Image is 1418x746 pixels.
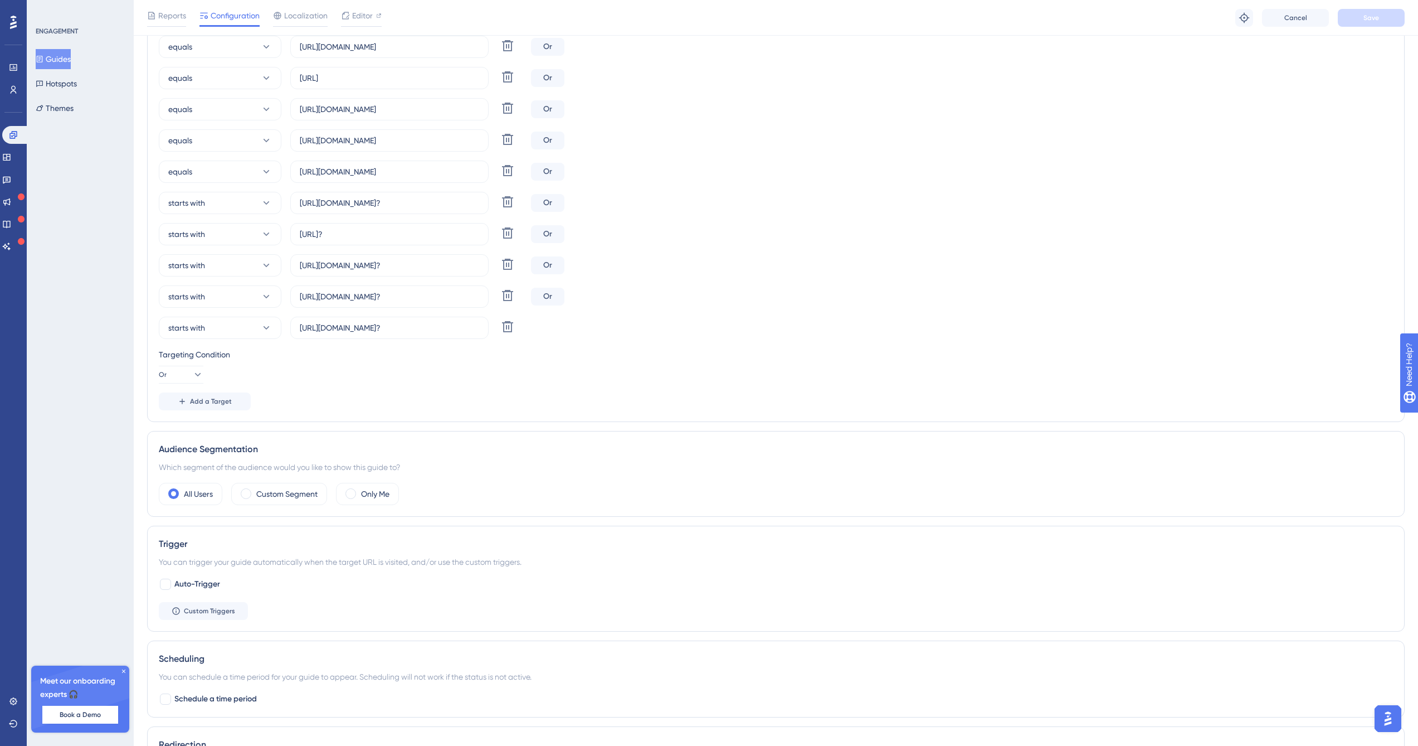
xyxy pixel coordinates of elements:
div: ENGAGEMENT [36,27,78,36]
div: Or [531,288,564,306]
iframe: UserGuiding AI Assistant Launcher [1371,702,1405,735]
span: Editor [352,9,373,22]
span: Schedule a time period [174,692,257,706]
div: Or [531,132,564,149]
button: Themes [36,98,74,118]
button: starts with [159,223,281,245]
span: Auto-Trigger [174,578,220,591]
label: All Users [184,487,213,501]
input: yourwebsite.com/path [300,72,479,84]
div: Or [531,69,564,87]
span: equals [168,103,192,116]
div: Which segment of the audience would you like to show this guide to? [159,461,1393,474]
label: Only Me [361,487,389,501]
span: Cancel [1284,13,1307,22]
button: Book a Demo [42,706,118,724]
span: Meet our onboarding experts 🎧 [40,675,120,701]
div: Or [531,38,564,56]
button: equals [159,36,281,58]
button: starts with [159,192,281,214]
span: Localization [284,9,328,22]
label: Custom Segment [256,487,318,501]
span: Need Help? [26,3,70,16]
span: Custom Triggers [184,607,235,616]
span: Or [159,370,167,379]
button: starts with [159,317,281,339]
span: starts with [168,290,205,303]
span: equals [168,71,192,85]
span: starts with [168,321,205,335]
input: yourwebsite.com/path [300,166,479,178]
div: Targeting Condition [159,348,1393,361]
div: Audience Segmentation [159,443,1393,456]
input: yourwebsite.com/path [300,322,479,334]
div: Or [531,225,564,243]
button: equals [159,161,281,183]
div: Or [531,163,564,181]
span: Save [1363,13,1379,22]
span: Add a Target [190,397,232,406]
span: equals [168,165,192,178]
button: equals [159,67,281,89]
button: Custom Triggers [159,602,248,620]
div: Or [531,256,564,274]
button: equals [159,129,281,152]
span: Book a Demo [60,710,101,719]
span: starts with [168,196,205,210]
div: Or [531,100,564,118]
button: starts with [159,285,281,308]
button: Or [159,366,203,384]
input: yourwebsite.com/path [300,197,479,209]
div: Trigger [159,537,1393,551]
span: Reports [158,9,186,22]
span: Configuration [211,9,260,22]
input: yourwebsite.com/path [300,103,479,115]
input: yourwebsite.com/path [300,134,479,147]
button: Cancel [1262,9,1329,27]
button: Add a Target [159,393,251,410]
button: Save [1338,9,1405,27]
div: Scheduling [159,652,1393,666]
button: Hotspots [36,74,77,94]
button: equals [159,98,281,120]
button: Guides [36,49,71,69]
span: equals [168,40,192,54]
div: You can schedule a time period for your guide to appear. Scheduling will not work if the status i... [159,670,1393,684]
span: starts with [168,259,205,272]
div: Or [531,194,564,212]
div: You can trigger your guide automatically when the target URL is visited, and/or use the custom tr... [159,555,1393,569]
input: yourwebsite.com/path [300,228,479,240]
input: yourwebsite.com/path [300,259,479,272]
input: yourwebsite.com/path [300,290,479,303]
span: starts with [168,227,205,241]
span: equals [168,134,192,147]
button: starts with [159,254,281,277]
input: yourwebsite.com/path [300,41,479,53]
